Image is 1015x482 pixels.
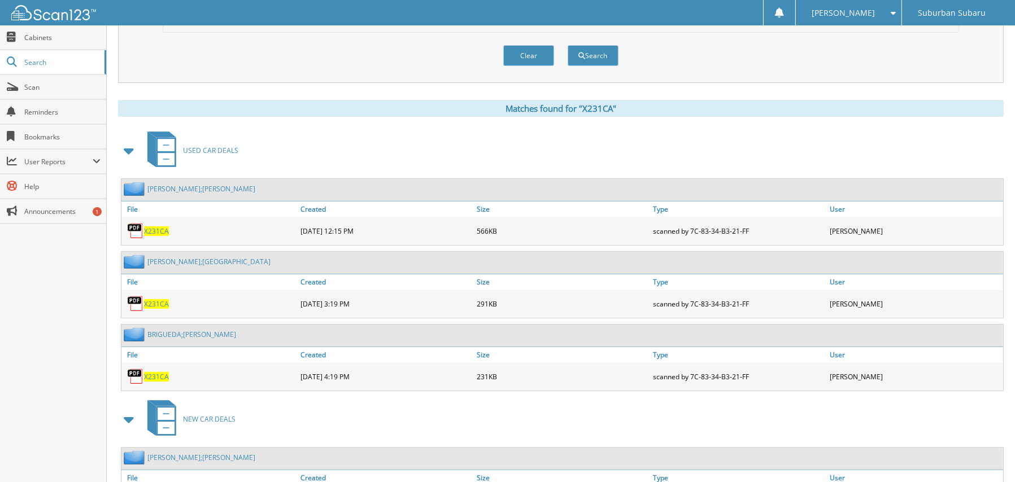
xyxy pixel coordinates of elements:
[124,255,147,269] img: folder2.png
[127,368,144,385] img: PDF.png
[827,220,1003,242] div: [PERSON_NAME]
[651,274,827,290] a: Type
[959,428,1015,482] iframe: Chat Widget
[651,220,827,242] div: scanned by 7C-83-34-B3-21-FF
[827,347,1003,362] a: User
[147,257,271,266] a: [PERSON_NAME];[GEOGRAPHIC_DATA]
[144,372,169,382] a: X231CA
[93,207,102,216] div: 1
[298,220,474,242] div: [DATE] 12:15 PM
[124,450,147,465] img: folder2.png
[147,184,255,194] a: [PERSON_NAME];[PERSON_NAME]
[121,201,298,217] a: File
[24,182,101,191] span: Help
[474,292,650,315] div: 291KB
[24,157,93,166] span: User Reports
[812,10,875,16] span: [PERSON_NAME]
[651,365,827,388] div: scanned by 7C-83-34-B3-21-FF
[144,226,169,236] a: X231CA
[11,5,96,20] img: scan123-logo-white.svg
[121,347,298,362] a: File
[918,10,986,16] span: Suburban Subaru
[144,299,169,309] a: X231CA
[474,274,650,290] a: Size
[827,201,1003,217] a: User
[24,58,99,67] span: Search
[298,274,474,290] a: Created
[24,33,101,42] span: Cabinets
[827,292,1003,315] div: [PERSON_NAME]
[503,45,554,66] button: Clear
[651,347,827,362] a: Type
[121,274,298,290] a: File
[827,365,1003,388] div: [PERSON_NAME]
[183,146,238,155] span: USED CAR DEALS
[827,274,1003,290] a: User
[147,453,255,462] a: [PERSON_NAME];[PERSON_NAME]
[127,222,144,239] img: PDF.png
[24,107,101,117] span: Reminders
[24,207,101,216] span: Announcements
[298,292,474,315] div: [DATE] 3:19 PM
[24,132,101,142] span: Bookmarks
[298,347,474,362] a: Created
[124,327,147,341] img: folder2.png
[183,414,236,424] span: NEW CAR DEALS
[568,45,618,66] button: Search
[127,295,144,312] img: PDF.png
[141,397,236,441] a: NEW CAR DEALS
[474,365,650,388] div: 231KB
[118,100,1004,117] div: Matches found for "X231CA"
[141,128,238,173] a: USED CAR DEALS
[24,82,101,92] span: Scan
[298,365,474,388] div: [DATE] 4:19 PM
[147,330,236,339] a: BRIGUEDA;[PERSON_NAME]
[474,201,650,217] a: Size
[474,347,650,362] a: Size
[474,220,650,242] div: 566KB
[651,201,827,217] a: Type
[651,292,827,315] div: scanned by 7C-83-34-B3-21-FF
[298,201,474,217] a: Created
[124,182,147,196] img: folder2.png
